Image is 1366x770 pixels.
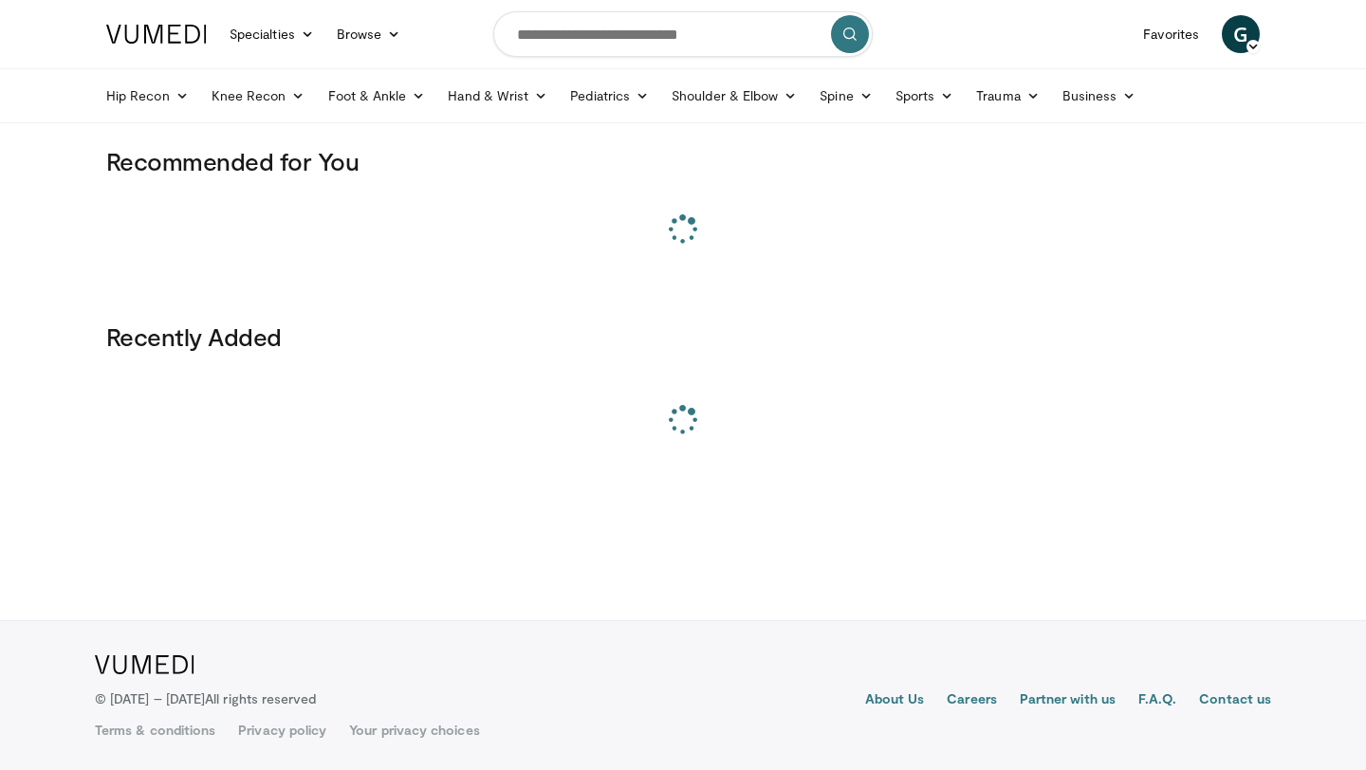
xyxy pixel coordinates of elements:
[95,77,200,115] a: Hip Recon
[1132,15,1210,53] a: Favorites
[106,321,1260,352] h3: Recently Added
[436,77,559,115] a: Hand & Wrist
[1138,689,1176,712] a: F.A.Q.
[559,77,660,115] a: Pediatrics
[95,689,317,708] p: © [DATE] – [DATE]
[325,15,413,53] a: Browse
[947,689,997,712] a: Careers
[200,77,317,115] a: Knee Recon
[238,721,326,740] a: Privacy policy
[660,77,808,115] a: Shoulder & Elbow
[349,721,479,740] a: Your privacy choices
[808,77,883,115] a: Spine
[205,690,316,706] span: All rights reserved
[1222,15,1260,53] a: G
[1020,689,1116,712] a: Partner with us
[106,25,207,44] img: VuMedi Logo
[965,77,1051,115] a: Trauma
[218,15,325,53] a: Specialties
[95,655,194,674] img: VuMedi Logo
[95,721,215,740] a: Terms & conditions
[1051,77,1148,115] a: Business
[884,77,966,115] a: Sports
[1199,689,1271,712] a: Contact us
[493,11,873,57] input: Search topics, interventions
[317,77,437,115] a: Foot & Ankle
[106,146,1260,176] h3: Recommended for You
[865,689,925,712] a: About Us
